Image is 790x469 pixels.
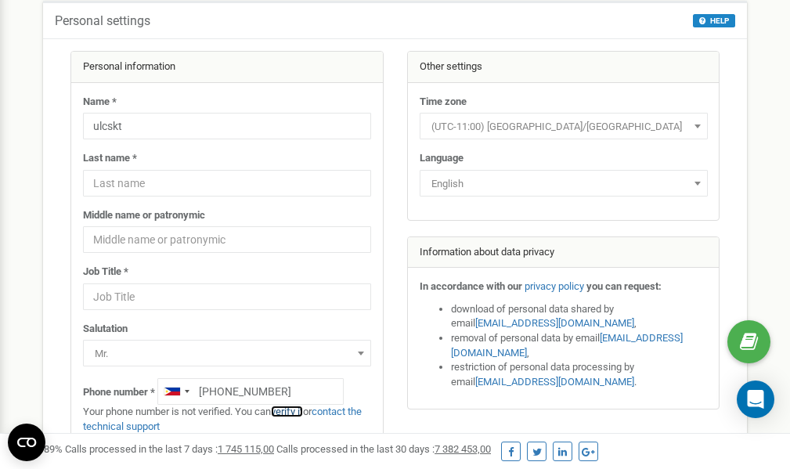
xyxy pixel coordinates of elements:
[157,378,344,405] input: +1-800-555-55-55
[420,95,467,110] label: Time zone
[88,343,366,365] span: Mr.
[451,332,683,359] a: [EMAIL_ADDRESS][DOMAIN_NAME]
[83,226,371,253] input: Middle name or patronymic
[271,406,303,417] a: verify it
[425,116,702,138] span: (UTC-11:00) Pacific/Midway
[586,280,662,292] strong: you can request:
[425,173,702,195] span: English
[451,302,708,331] li: download of personal data shared by email ,
[737,381,774,418] div: Open Intercom Messenger
[475,317,634,329] a: [EMAIL_ADDRESS][DOMAIN_NAME]
[83,208,205,223] label: Middle name or patronymic
[83,113,371,139] input: Name
[83,340,371,366] span: Mr.
[276,443,491,455] span: Calls processed in the last 30 days :
[475,376,634,388] a: [EMAIL_ADDRESS][DOMAIN_NAME]
[83,151,137,166] label: Last name *
[83,283,371,310] input: Job Title
[420,151,464,166] label: Language
[83,322,128,337] label: Salutation
[451,360,708,389] li: restriction of personal data processing by email .
[65,443,274,455] span: Calls processed in the last 7 days :
[71,52,383,83] div: Personal information
[693,14,735,27] button: HELP
[158,379,194,404] div: Telephone country code
[451,331,708,360] li: removal of personal data by email ,
[218,443,274,455] u: 1 745 115,00
[408,52,720,83] div: Other settings
[408,237,720,269] div: Information about data privacy
[420,170,708,197] span: English
[83,265,128,280] label: Job Title *
[83,95,117,110] label: Name *
[435,443,491,455] u: 7 382 453,00
[420,113,708,139] span: (UTC-11:00) Pacific/Midway
[83,170,371,197] input: Last name
[420,280,522,292] strong: In accordance with our
[83,405,371,434] p: Your phone number is not verified. You can or
[83,385,155,400] label: Phone number *
[525,280,584,292] a: privacy policy
[8,424,45,461] button: Open CMP widget
[55,14,150,28] h5: Personal settings
[83,406,362,432] a: contact the technical support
